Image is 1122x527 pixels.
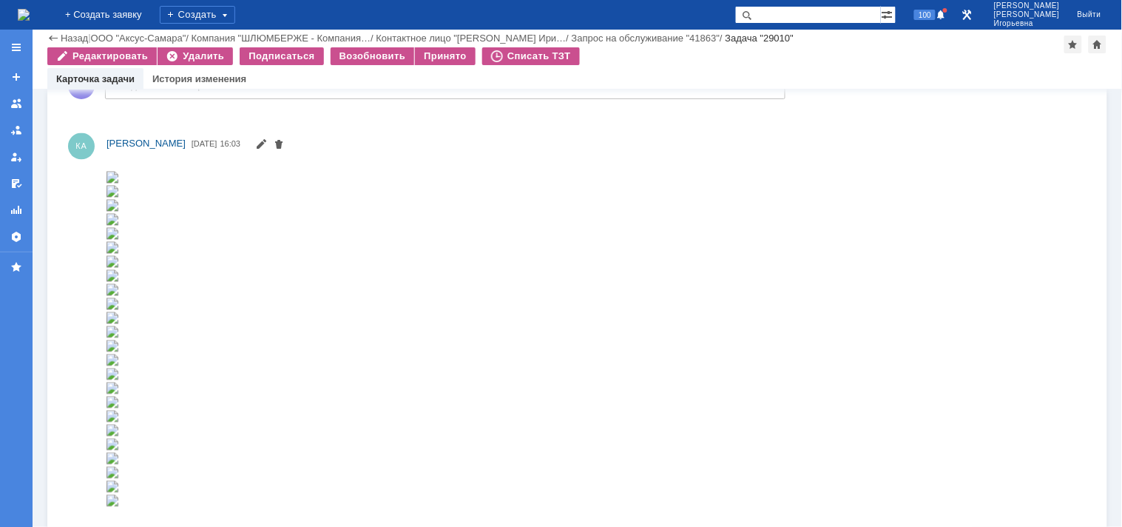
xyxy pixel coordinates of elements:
[107,138,186,150] span: [PERSON_NAME]
[91,33,186,44] a: ООО "Аксус-Самара"
[192,140,217,149] span: [DATE]
[124,158,289,171] span: 443086, [GEOGRAPHIC_DATA],
[273,141,285,152] span: Удалить
[726,33,794,44] div: Задача "29010"
[160,6,235,24] div: Создать
[994,19,1060,28] span: Игорьевна
[255,141,267,152] span: Редактировать
[56,73,135,84] a: Карточка задачи
[61,33,88,44] a: Назад
[220,140,241,149] span: 16:03
[4,65,28,89] a: Создать заявку
[53,392,70,404] span: -
[53,405,70,417] span: -
[4,225,28,249] a: Настройки
[192,33,376,44] div: /
[959,6,976,24] a: Перейти в интерфейс администратора
[881,7,896,21] span: Расширенный поиск
[70,392,596,405] p: определение уровня износа оборудования и его составных частей;
[77,212,396,224] span: - поузловой разбор, чистка, смазка аппарата, чистка корпусных деталей.
[107,137,186,152] a: [PERSON_NAME]
[994,10,1060,19] span: [PERSON_NAME]
[192,33,371,44] a: Компания "ШЛЮМБЕРЖЕ - Компания…
[88,235,377,246] span: – профилактика аппарата плюс замена неисправных запчастей
[914,10,936,20] span: 100
[1064,36,1082,53] div: Добавить в избранное
[994,1,1060,10] span: [PERSON_NAME]
[88,32,90,43] div: |
[4,198,28,222] a: Отчеты
[70,405,596,417] p: оценка доступности запасных частей и расходных материалов к оборудованию;
[18,9,30,21] img: logo
[572,33,726,44] div: /
[1,331,410,343] span: На оборудование, вышедшее из строя, составляется Акт технической экспертизы (АТЭ).
[18,9,30,21] a: Перейти на домашнюю страницу
[572,33,720,44] a: Запрос на обслуживание "41863"
[4,172,28,195] a: Мои согласования
[70,380,596,392] p: описание технического состояния оборудования, с перечнем неисправностей, включая необратимые;
[15,281,499,293] font: Сетевые настройки клиентского аппарата (ip-адрес и маска сети) прописать в подменном аппарате.
[4,118,28,142] a: Заявки в моей ответственности
[53,380,70,392] span: -
[1089,36,1106,53] div: Сделать домашней страницей
[152,73,246,84] a: История изменения
[4,145,28,169] a: Мои заявки
[376,33,571,44] div: /
[91,33,192,44] div: /
[4,92,28,115] a: Заявки на командах
[376,33,566,44] a: Контактное лицо "[PERSON_NAME] Ири…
